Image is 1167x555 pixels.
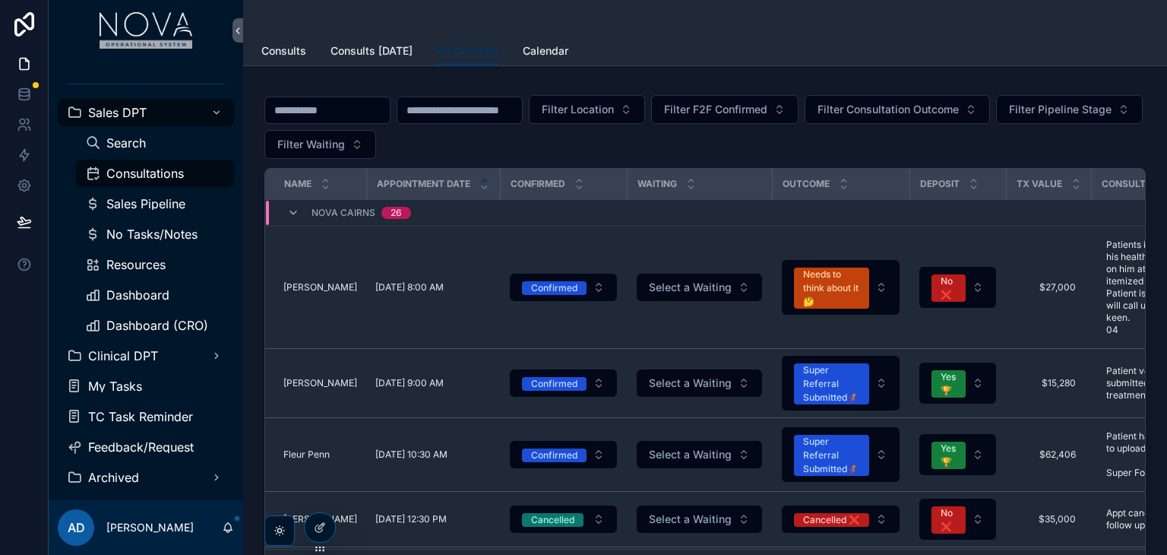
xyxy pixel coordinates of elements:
button: Select Button [637,274,762,301]
a: Dashboard [76,281,234,309]
span: Fleur Penn [283,449,330,461]
span: Dashboard (CRO) [106,319,208,331]
span: Confirmed [511,178,565,190]
div: Yes 🏆 [941,442,957,469]
span: No Tasks/Notes [106,228,198,240]
button: Select Button [510,369,617,397]
img: App logo [100,12,193,49]
a: Search [76,129,234,157]
button: Select Button [510,441,617,468]
div: No ❌ [941,274,957,302]
a: Select Button [919,498,997,541]
span: TC Task Reminder [88,411,193,423]
span: Dashboard [106,289,169,301]
a: No Tasks/Notes [76,220,234,248]
a: Select Button [636,440,763,469]
a: Resources [76,251,234,278]
button: Select Button [529,95,645,124]
span: Feedback/Request [88,441,194,453]
span: Filter Waiting [277,137,345,152]
div: Cancelled ❌ [803,513,860,527]
span: AD [68,519,85,537]
a: Select Button [919,433,997,476]
button: Select Button [510,506,617,533]
span: Filter Consultation Outcome [818,102,959,117]
span: Tx Value [1017,178,1062,190]
button: Select Button [637,441,762,468]
div: Confirmed [531,281,577,295]
button: Select Button [782,260,900,315]
div: Super Referral Submitted🦸 [803,435,860,476]
a: Consults [261,37,306,68]
span: [DATE] 12:30 PM [375,513,447,525]
a: $35,000 [1015,507,1082,531]
div: Cancelled [531,513,574,527]
span: [PERSON_NAME] [283,377,357,389]
span: [DATE] 10:30 AM [375,449,448,461]
div: Needs to think about it 🤔 [803,268,860,309]
p: [PERSON_NAME] [106,520,194,535]
div: Confirmed [531,449,577,462]
span: [DATE] 8:00 AM [375,281,444,293]
a: [DATE] 9:00 AM [375,377,491,389]
a: Consults [DATE] [330,37,413,68]
span: Nova Cairns [312,207,375,219]
span: Clinical DPT [88,350,158,362]
a: [DATE] 10:30 AM [375,449,491,461]
div: Yes 🏆 [941,370,957,398]
a: [DATE] 8:00 AM [375,281,491,293]
a: Archived [58,464,234,491]
a: [DATE] 12:30 PM [375,513,491,525]
a: Sales Pipeline [76,190,234,217]
span: Select a Waiting [649,376,732,391]
a: Select Button [781,259,900,316]
div: Super Referral Submitted🦸 [803,363,860,404]
a: Sales DPT [58,99,234,126]
a: Select Button [919,266,997,309]
span: Sales DPT [88,106,147,119]
span: Calendar [523,43,568,59]
button: Select Button [782,356,900,411]
a: $27,000 [1015,275,1082,300]
div: 26 [391,207,402,219]
a: Select Button [509,440,618,469]
span: $27,000 [1021,281,1076,293]
button: Select Button [996,95,1143,124]
div: scrollable content [49,61,243,500]
span: Select a Waiting [649,280,732,295]
button: Select Button [782,427,900,482]
span: Waiting [637,178,677,190]
span: Outcome [783,178,830,190]
span: All Consults [437,43,498,59]
button: Select Button [782,506,900,533]
span: Filter F2F Confirmed [664,102,767,117]
div: Confirmed [531,377,577,391]
a: [PERSON_NAME] [283,513,357,525]
span: Name [284,178,312,190]
button: Select Button [510,274,617,301]
button: Select Button [919,434,996,475]
a: My Tasks [58,373,234,400]
span: $15,280 [1021,377,1076,389]
button: Select Button [637,506,762,533]
a: Select Button [636,505,763,534]
button: Select Button [264,130,376,159]
span: Archived [88,471,139,484]
span: Search [106,137,146,149]
span: Deposit [920,178,960,190]
button: Select Button [919,499,996,540]
span: Resources [106,258,166,271]
a: Calendar [523,37,568,68]
a: Fleur Penn [283,449,357,461]
a: $62,406 [1015,442,1082,467]
span: Select a Waiting [649,512,732,527]
span: Consults [261,43,306,59]
a: Select Button [919,362,997,404]
a: Consultations [76,160,234,187]
a: Feedback/Request [58,433,234,461]
a: Select Button [781,505,900,534]
span: Filter Pipeline Stage [1009,102,1112,117]
span: Appointment Date [377,178,470,190]
a: Clinical DPT [58,342,234,369]
button: Select Button [919,267,996,308]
